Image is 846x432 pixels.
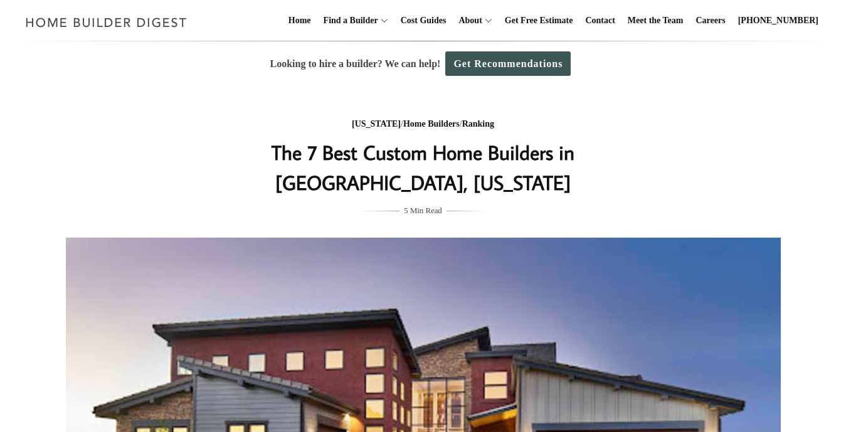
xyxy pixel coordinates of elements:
a: Contact [580,1,620,41]
a: Get Free Estimate [500,1,578,41]
h1: The 7 Best Custom Home Builders in [GEOGRAPHIC_DATA], [US_STATE] [173,137,674,198]
a: Careers [691,1,731,41]
a: [PHONE_NUMBER] [733,1,823,41]
a: Find a Builder [319,1,378,41]
span: 5 Min Read [404,204,442,218]
a: Ranking [462,119,494,129]
img: Home Builder Digest [20,10,193,34]
a: Meet the Team [623,1,689,41]
div: / / [173,117,674,132]
a: About [453,1,482,41]
a: Home Builders [403,119,460,129]
a: Cost Guides [396,1,452,41]
a: [US_STATE] [352,119,401,129]
a: Get Recommendations [445,51,571,76]
a: Home [283,1,316,41]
